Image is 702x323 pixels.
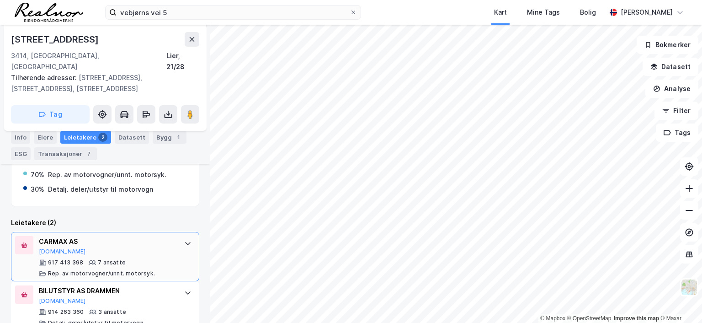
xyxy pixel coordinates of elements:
button: Analyse [645,80,698,98]
div: Lier, 21/28 [166,50,199,72]
div: [STREET_ADDRESS] [11,32,101,47]
div: 7 [84,149,93,158]
div: BILUTSTYR AS DRAMMEN [39,285,175,296]
img: Z [681,279,698,296]
button: Filter [654,102,698,120]
input: Søk på adresse, matrikkel, gårdeiere, leietakere eller personer [117,5,350,19]
iframe: Chat Widget [656,279,702,323]
div: 917 413 398 [48,259,83,266]
div: Mine Tags [527,7,560,18]
div: 914 263 360 [48,308,84,316]
div: Kontrollprogram for chat [656,279,702,323]
div: Bygg [153,131,186,144]
a: Improve this map [614,315,659,322]
div: Datasett [115,131,149,144]
div: Eiere [34,131,57,144]
div: [PERSON_NAME] [621,7,673,18]
button: Bokmerker [637,36,698,54]
div: Leietakere [60,131,111,144]
div: Bolig [580,7,596,18]
div: Leietakere (2) [11,217,199,228]
button: [DOMAIN_NAME] [39,248,86,255]
a: OpenStreetMap [567,315,612,322]
div: 1 [174,133,183,142]
a: Mapbox [540,315,565,322]
button: Datasett [643,58,698,76]
div: 70% [31,169,44,180]
button: Tag [11,105,90,124]
div: Detalj. deler/utstyr til motorvogn [48,184,153,195]
div: Rep. av motorvogner/unnt. motorsyk. [48,270,155,277]
div: CARMAX AS [39,236,175,247]
img: realnor-logo.934646d98de889bb5806.png [15,3,83,22]
div: Kart [494,7,507,18]
button: Tags [656,124,698,142]
div: 3414, [GEOGRAPHIC_DATA], [GEOGRAPHIC_DATA] [11,50,166,72]
div: Transaksjoner [34,147,97,160]
div: ESG [11,147,31,160]
div: [STREET_ADDRESS], [STREET_ADDRESS], [STREET_ADDRESS] [11,72,192,94]
span: Tilhørende adresser: [11,74,79,81]
div: 3 ansatte [98,308,126,316]
div: 7 ansatte [98,259,126,266]
div: 30% [31,184,44,195]
div: 2 [98,133,107,142]
button: [DOMAIN_NAME] [39,297,86,305]
div: Info [11,131,30,144]
div: Rep. av motorvogner/unnt. motorsyk. [48,169,166,180]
